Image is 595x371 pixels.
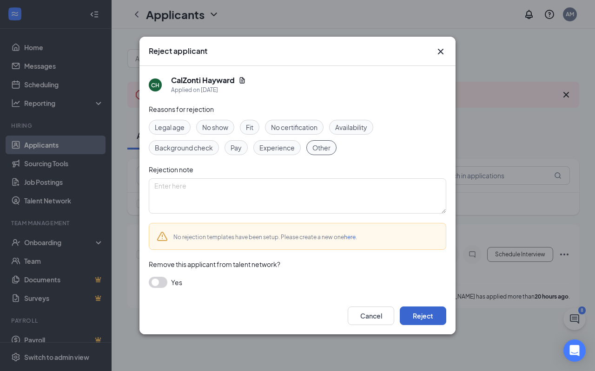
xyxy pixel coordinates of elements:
[149,165,193,174] span: Rejection note
[344,234,356,241] a: here
[149,105,214,113] span: Reasons for rejection
[563,339,586,362] div: Open Intercom Messenger
[171,85,246,95] div: Applied on [DATE]
[259,143,295,153] span: Experience
[435,46,446,57] button: Close
[312,143,331,153] span: Other
[171,277,182,288] span: Yes
[335,122,367,132] span: Availability
[173,234,357,241] span: No rejection templates have been setup. Please create a new one .
[155,143,213,153] span: Background check
[246,122,253,132] span: Fit
[238,77,246,84] svg: Document
[149,260,280,268] span: Remove this applicant from talent network?
[348,306,394,325] button: Cancel
[435,46,446,57] svg: Cross
[151,81,159,89] div: CH
[149,46,207,56] h3: Reject applicant
[171,75,235,85] h5: CalZonti Hayward
[271,122,317,132] span: No certification
[157,231,168,242] svg: Warning
[400,306,446,325] button: Reject
[202,122,228,132] span: No show
[231,143,242,153] span: Pay
[155,122,185,132] span: Legal age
